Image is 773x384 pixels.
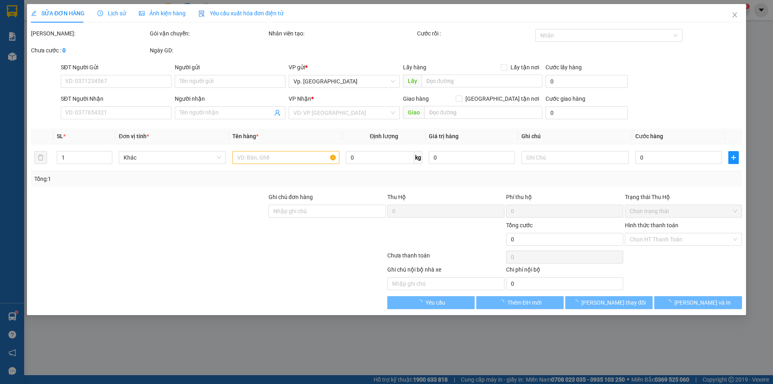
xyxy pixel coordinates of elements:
[417,29,534,38] div: Cước rồi :
[506,265,623,277] div: Chi phí nội bộ
[422,75,542,87] input: Dọc đường
[498,299,507,305] span: loading
[387,296,475,309] button: Yêu cầu
[387,277,504,290] input: Nhập ghi chú
[417,299,426,305] span: loading
[506,222,533,228] span: Tổng cước
[573,299,581,305] span: loading
[546,75,628,88] input: Cước lấy hàng
[31,29,148,38] div: [PERSON_NAME]:
[387,194,406,200] span: Thu Hộ
[139,10,186,17] span: Ảnh kiện hàng
[546,95,585,102] label: Cước giao hàng
[429,133,459,139] span: Giá trị hàng
[269,205,386,218] input: Ghi chú đơn hàng
[519,129,632,144] th: Ghi chú
[426,298,445,307] span: Yêu cầu
[289,63,400,72] div: VP gửi
[61,94,172,103] div: SĐT Người Nhận
[635,133,663,139] span: Cước hàng
[581,298,646,307] span: [PERSON_NAME] thay đổi
[232,151,339,164] input: VD: Bàn, Ghế
[424,106,542,119] input: Dọc đường
[506,193,623,205] div: Phí thu hộ
[150,46,267,55] div: Ngày GD:
[370,133,399,139] span: Định lượng
[546,106,628,119] input: Cước giao hàng
[289,95,312,102] span: VP Nhận
[732,12,738,18] span: close
[150,29,267,38] div: Gói vận chuyển:
[61,63,172,72] div: SĐT Người Gửi
[62,47,66,54] b: 0
[57,133,63,139] span: SL
[275,110,281,116] span: user-add
[31,10,37,16] span: edit
[175,63,285,72] div: Người gửi
[198,10,205,17] img: icon
[522,151,629,164] input: Ghi Chú
[119,133,149,139] span: Đơn vị tính
[546,64,582,71] label: Cước lấy hàng
[414,151,422,164] span: kg
[232,133,258,139] span: Tên hàng
[462,94,542,103] span: [GEOGRAPHIC_DATA] tận nơi
[625,222,678,228] label: Hình thức thanh toán
[269,29,415,38] div: Nhân viên tạo:
[565,296,653,309] button: [PERSON_NAME] thay đổi
[728,151,739,164] button: plus
[655,296,742,309] button: [PERSON_NAME] và In
[403,75,422,87] span: Lấy
[97,10,126,17] span: Lịch sử
[507,298,542,307] span: Thêm ĐH mới
[34,151,47,164] button: delete
[34,174,298,183] div: Tổng: 1
[403,64,426,71] span: Lấy hàng
[476,296,564,309] button: Thêm ĐH mới
[31,46,148,55] div: Chưa cước :
[139,10,145,16] span: picture
[294,75,395,87] span: Vp. Phan Rang
[386,251,505,265] div: Chưa thanh toán
[175,94,285,103] div: Người nhận
[124,152,221,164] span: Khác
[625,193,742,201] div: Trạng thái Thu Hộ
[31,10,85,17] span: SỬA ĐƠN HÀNG
[507,63,542,72] span: Lấy tận nơi
[403,106,424,119] span: Giao
[269,194,313,200] label: Ghi chú đơn hàng
[723,4,746,27] button: Close
[674,298,731,307] span: [PERSON_NAME] và In
[403,95,429,102] span: Giao hàng
[387,265,504,277] div: Ghi chú nội bộ nhà xe
[97,10,103,16] span: clock-circle
[198,10,283,17] span: Yêu cầu xuất hóa đơn điện tử
[729,154,738,161] span: plus
[666,299,674,305] span: loading
[630,205,737,217] span: Chọn trạng thái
